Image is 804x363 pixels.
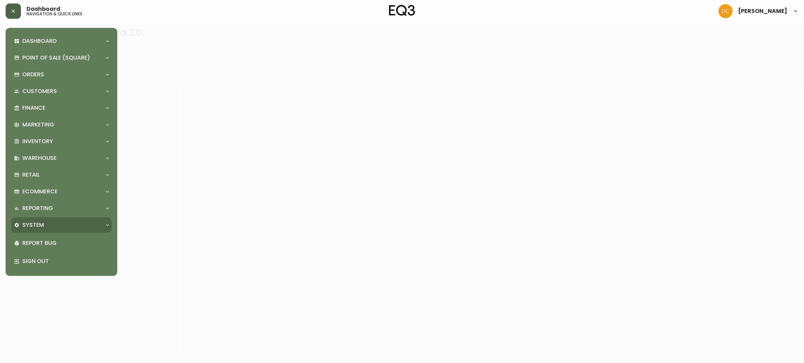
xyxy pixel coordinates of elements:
[11,134,112,149] div: Inventory
[11,184,112,199] div: Ecommerce
[11,252,112,270] div: Sign Out
[22,87,57,95] p: Customers
[22,154,57,162] p: Warehouse
[22,171,40,179] p: Retail
[22,257,109,265] p: Sign Out
[27,12,82,16] h5: navigation & quick links
[11,117,112,132] div: Marketing
[11,67,112,82] div: Orders
[11,50,112,65] div: Point of Sale (Square)
[22,37,57,45] p: Dashboard
[11,201,112,216] div: Reporting
[22,104,45,112] p: Finance
[11,100,112,116] div: Finance
[22,221,44,229] p: System
[11,33,112,49] div: Dashboard
[11,217,112,233] div: System
[738,8,787,14] span: [PERSON_NAME]
[11,150,112,166] div: Warehouse
[11,167,112,183] div: Retail
[27,6,60,12] span: Dashboard
[22,54,90,62] p: Point of Sale (Square)
[22,71,44,78] p: Orders
[22,188,58,195] p: Ecommerce
[22,239,109,247] p: Report Bug
[22,204,53,212] p: Reporting
[11,84,112,99] div: Customers
[11,234,112,252] div: Report Bug
[719,4,732,18] img: 7eb451d6983258353faa3212700b340b
[389,5,415,16] img: logo
[22,138,53,145] p: Inventory
[22,121,54,129] p: Marketing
